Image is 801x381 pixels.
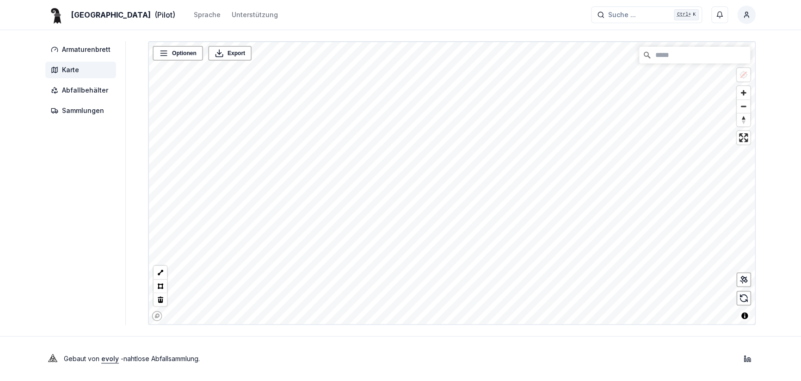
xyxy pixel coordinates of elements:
[62,86,108,95] span: Abfallbehälter
[154,279,167,293] button: Polygon tool (p)
[154,9,175,20] span: (Pilot)
[194,9,221,20] button: Sprache
[62,106,104,115] span: Sammlungen
[45,9,175,20] a: [GEOGRAPHIC_DATA](Pilot)
[45,82,120,99] a: Abfallbehälter
[172,49,197,58] span: Optionen
[232,9,278,20] a: Unterstützung
[194,10,221,19] div: Sprache
[71,9,151,20] span: [GEOGRAPHIC_DATA]
[228,49,245,58] span: Export
[152,311,162,321] a: Mapbox logo
[45,4,68,26] img: Basel Logo
[45,102,120,119] a: Sammlungen
[101,355,119,362] a: evoly
[739,310,750,321] button: Toggle attribution
[737,86,750,100] button: Zoom in
[608,10,636,19] span: Suche ...
[737,100,750,113] button: Zoom out
[62,45,111,54] span: Armaturenbrett
[149,42,758,326] canvas: Map
[62,65,79,75] span: Karte
[45,351,60,366] img: Evoly Logo
[154,266,167,279] button: LineString tool (l)
[64,352,200,365] p: Gebaut von - nahtlose Abfallsammlung .
[45,62,120,78] a: Karte
[737,100,750,113] span: Zoom out
[737,113,750,126] button: Reset bearing to north
[154,293,167,306] button: Delete
[591,6,702,23] button: Suche ...Ctrl+K
[45,41,120,58] a: Armaturenbrett
[737,68,750,81] button: Location not available
[639,47,750,63] input: Suche
[737,131,750,144] button: Enter fullscreen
